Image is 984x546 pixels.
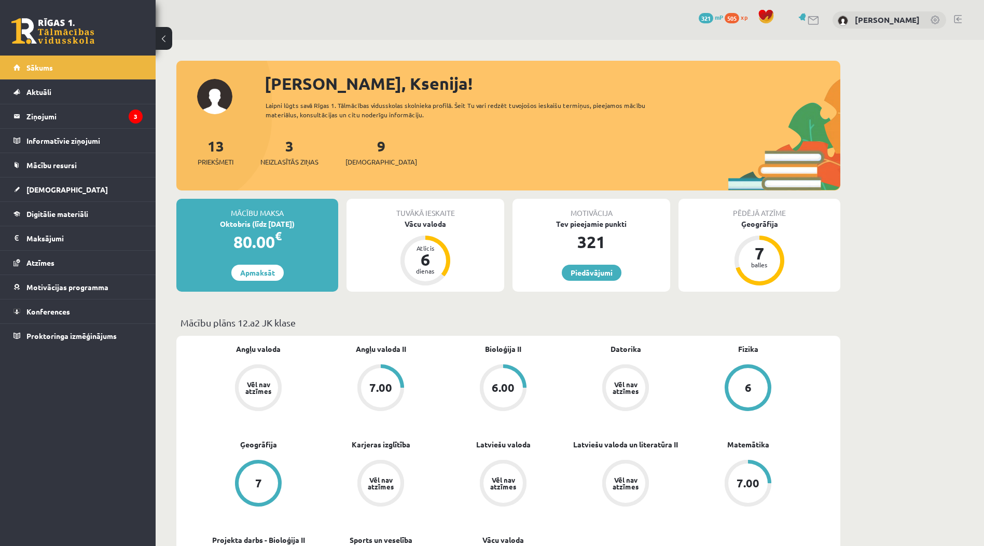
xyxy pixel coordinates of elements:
[26,209,88,219] span: Digitālie materiāli
[512,219,670,229] div: Tev pieejamie punkti
[26,226,143,250] legend: Maksājumi
[198,157,233,167] span: Priekšmeti
[231,265,284,281] a: Apmaksāt
[485,344,521,354] a: Bioloģija II
[129,110,143,124] i: 3
[181,316,836,330] p: Mācību plāns 12.a2 JK klase
[198,136,233,167] a: 13Priekšmeti
[410,268,441,274] div: dienas
[611,381,640,394] div: Vēl nav atzīmes
[236,344,281,354] a: Angļu valoda
[855,15,920,25] a: [PERSON_NAME]
[725,13,739,23] span: 505
[727,439,769,450] a: Matemātika
[11,18,94,44] a: Rīgas 1. Tālmācības vidusskola
[678,219,840,287] a: Ģeogrāfija 7 balles
[745,382,752,393] div: 6
[197,460,320,509] a: 7
[13,299,143,323] a: Konferences
[26,104,143,128] legend: Ziņojumi
[564,460,687,509] a: Vēl nav atzīmes
[482,535,524,545] a: Vācu valoda
[352,439,410,450] a: Karjeras izglītība
[744,262,775,268] div: balles
[265,71,840,96] div: [PERSON_NAME], Ksenija!
[244,381,273,394] div: Vēl nav atzīmes
[240,439,277,450] a: Ģeogrāfija
[699,13,713,23] span: 321
[13,226,143,250] a: Maksājumi
[26,63,53,72] span: Sākums
[260,157,318,167] span: Neizlasītās ziņas
[13,324,143,348] a: Proktoringa izmēģinājums
[347,219,504,287] a: Vācu valoda Atlicis 6 dienas
[369,382,392,393] div: 7.00
[13,56,143,79] a: Sākums
[26,282,108,292] span: Motivācijas programma
[489,476,518,490] div: Vēl nav atzīmes
[345,136,417,167] a: 9[DEMOGRAPHIC_DATA]
[350,535,412,545] a: Sports un veselība
[26,185,108,194] span: [DEMOGRAPHIC_DATA]
[678,199,840,219] div: Pēdējā atzīme
[476,439,531,450] a: Latviešu valoda
[176,219,338,229] div: Oktobris (līdz [DATE])
[687,460,809,509] a: 7.00
[176,229,338,254] div: 80.00
[255,477,262,489] div: 7
[699,13,723,21] a: 321 mP
[275,228,282,243] span: €
[13,275,143,299] a: Motivācijas programma
[738,344,758,354] a: Fizika
[611,476,640,490] div: Vēl nav atzīmes
[320,460,442,509] a: Vēl nav atzīmes
[741,13,747,21] span: xp
[176,199,338,219] div: Mācību maksa
[512,229,670,254] div: 321
[197,364,320,413] a: Vēl nav atzīmes
[347,219,504,229] div: Vācu valoda
[442,364,564,413] a: 6.00
[737,477,759,489] div: 7.00
[573,439,678,450] a: Latviešu valoda un literatūra II
[564,364,687,413] a: Vēl nav atzīmes
[26,307,70,316] span: Konferences
[687,364,809,413] a: 6
[13,129,143,153] a: Informatīvie ziņojumi
[744,245,775,262] div: 7
[410,251,441,268] div: 6
[13,153,143,177] a: Mācību resursi
[512,199,670,219] div: Motivācija
[13,202,143,226] a: Digitālie materiāli
[13,178,143,201] a: [DEMOGRAPHIC_DATA]
[212,535,305,545] a: Projekta darbs - Bioloģija II
[26,331,117,340] span: Proktoringa izmēģinājums
[13,80,143,104] a: Aktuāli
[260,136,318,167] a: 3Neizlasītās ziņas
[13,251,143,275] a: Atzīmes
[26,160,77,170] span: Mācību resursi
[838,16,848,26] img: Ksenija Tereško
[347,199,504,219] div: Tuvākā ieskaite
[442,460,564,509] a: Vēl nav atzīmes
[13,104,143,128] a: Ziņojumi3
[26,258,54,267] span: Atzīmes
[562,265,621,281] a: Piedāvājumi
[266,101,664,119] div: Laipni lūgts savā Rīgas 1. Tālmācības vidusskolas skolnieka profilā. Šeit Tu vari redzēt tuvojošo...
[611,344,641,354] a: Datorika
[678,219,840,229] div: Ģeogrāfija
[366,476,395,490] div: Vēl nav atzīmes
[345,157,417,167] span: [DEMOGRAPHIC_DATA]
[725,13,753,21] a: 505 xp
[410,245,441,251] div: Atlicis
[492,382,515,393] div: 6.00
[320,364,442,413] a: 7.00
[715,13,723,21] span: mP
[26,87,51,97] span: Aktuāli
[26,129,143,153] legend: Informatīvie ziņojumi
[356,344,406,354] a: Angļu valoda II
